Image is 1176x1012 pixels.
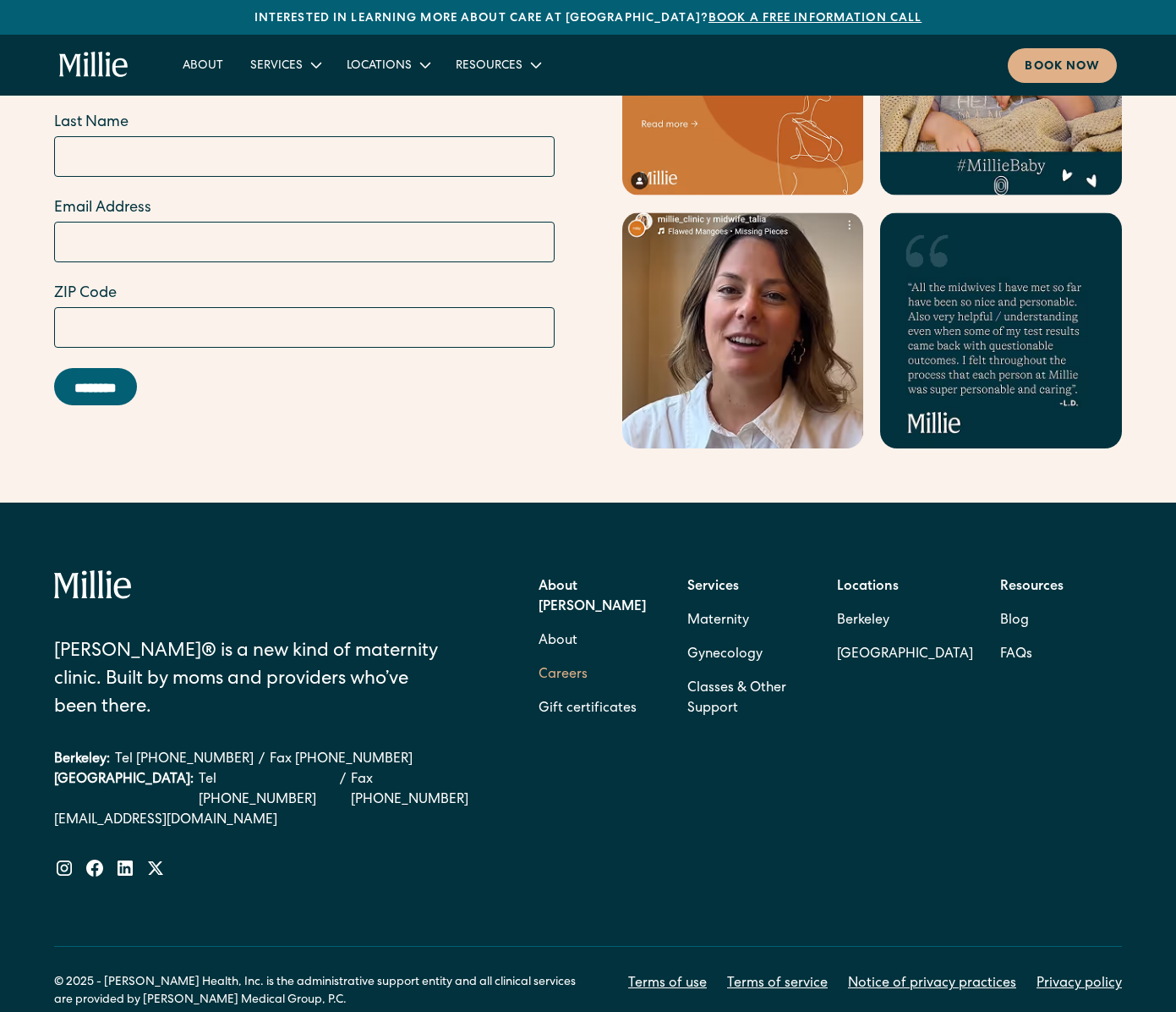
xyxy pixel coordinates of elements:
strong: Resources [1000,580,1064,594]
div: Berkeley: [54,750,110,770]
a: Gynecology [687,638,763,672]
div: Locations [347,58,412,75]
a: Notice of privacy practices [848,974,1016,994]
div: Book now [1025,58,1100,76]
div: Services [237,51,333,79]
div: Resources [442,51,553,79]
strong: About [PERSON_NAME] [539,580,646,614]
a: Privacy policy [1037,974,1122,994]
a: [GEOGRAPHIC_DATA] [837,638,973,672]
div: Locations [333,51,442,79]
div: © 2025 - [PERSON_NAME] Health, Inc. is the administrative support entity and all clinical service... [54,974,595,1009]
div: Services [250,58,303,75]
a: Blog [1000,604,1029,638]
a: Terms of use [628,974,707,994]
strong: Services [687,580,739,594]
a: home [59,52,129,79]
a: Gift certificates [539,692,637,726]
form: Email Form [54,26,555,405]
strong: Locations [837,580,899,594]
label: ZIP Code [54,283,555,305]
label: Email Address [54,197,555,220]
div: [PERSON_NAME]® is a new kind of maternity clinic. Built by moms and providers who’ve been there. [54,639,452,723]
a: Classes & Other Support [687,672,809,726]
a: Fax [PHONE_NUMBER] [270,750,413,770]
a: [EMAIL_ADDRESS][DOMAIN_NAME] [54,811,491,831]
a: Berkeley [837,604,973,638]
a: Tel [PHONE_NUMBER] [199,770,335,811]
a: Maternity [687,604,749,638]
a: FAQs [1000,638,1032,672]
a: Fax [PHONE_NUMBER] [351,770,491,811]
a: Terms of service [727,974,828,994]
div: Resources [456,58,522,75]
a: Careers [539,658,588,692]
div: / [340,770,346,811]
a: Book a free information call [708,13,922,25]
a: Tel [PHONE_NUMBER] [115,750,254,770]
a: About [539,624,577,658]
div: [GEOGRAPHIC_DATA]: [54,770,194,811]
div: / [259,750,265,770]
label: Last Name [54,112,555,135]
a: Book now [1008,48,1117,83]
a: About [169,51,237,79]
